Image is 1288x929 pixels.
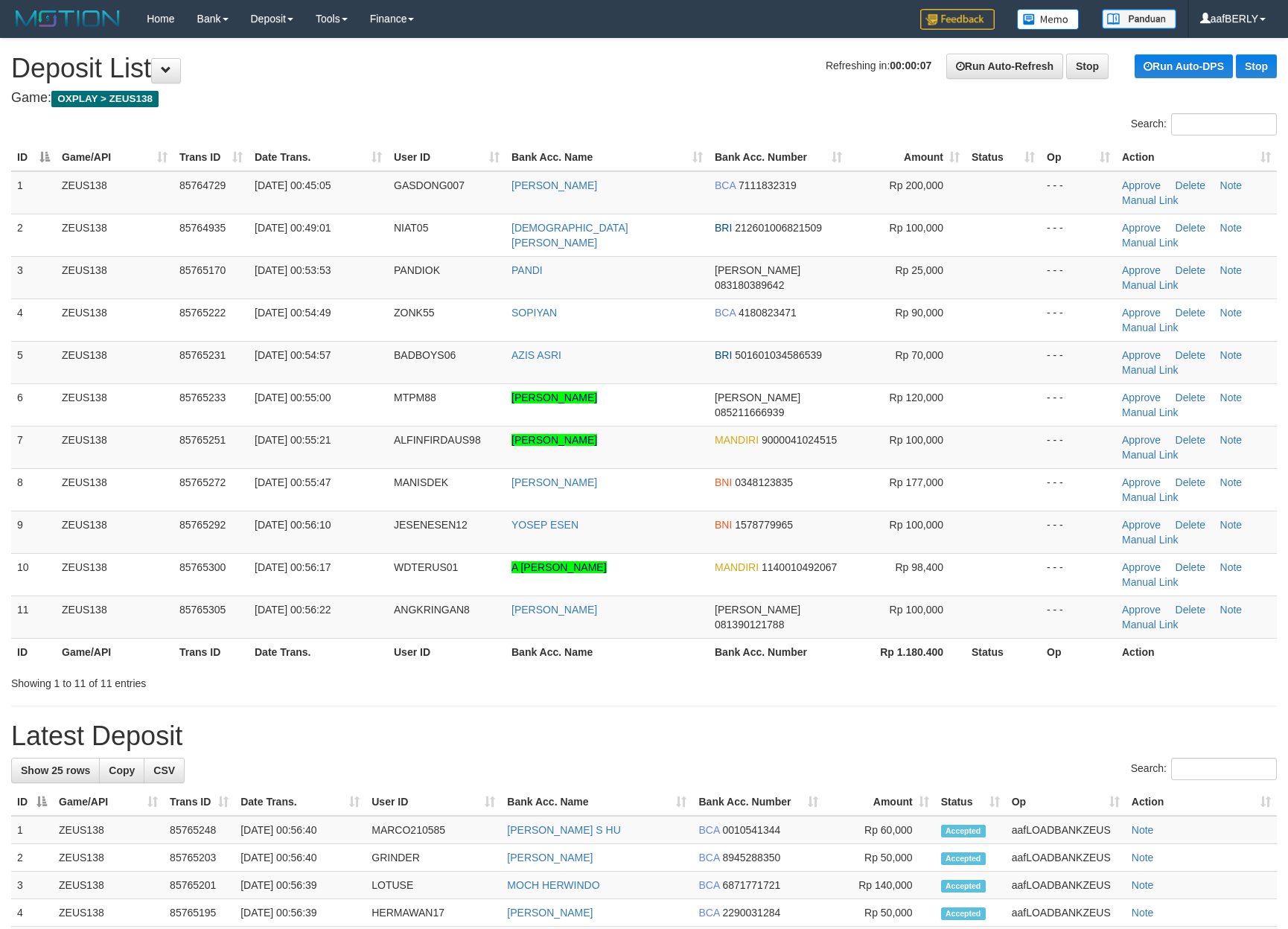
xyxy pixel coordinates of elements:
[11,468,56,511] td: 8
[698,852,719,863] span: BCA
[1122,519,1161,531] a: Approve
[394,349,456,361] span: BADBOYS06
[388,144,506,171] th: User ID: activate to sort column ascending
[109,764,135,776] span: Copy
[56,596,173,638] td: ZEUS138
[1041,511,1116,553] td: - - -
[895,307,943,319] span: Rp 90,000
[1041,144,1116,171] th: Op: activate to sort column ascending
[1220,222,1243,234] a: Note
[966,638,1041,665] th: Status
[735,349,822,361] span: Copy 501601034586539 to clipboard
[511,392,597,403] a: [PERSON_NAME]
[366,872,501,899] td: LOTUSE
[506,144,709,171] th: Bank Acc. Name: activate to sort column ascending
[56,299,173,341] td: ZEUS138
[56,468,173,511] td: ZEUS138
[890,222,943,234] span: Rp 100,000
[1131,758,1277,780] label: Search:
[1122,476,1161,488] a: Approve
[394,264,440,276] span: PANDIOK
[235,844,366,872] td: [DATE] 00:56:40
[1126,788,1277,816] th: Action: activate to sort column ascending
[762,561,837,573] span: Copy 1140010492067 to clipboard
[11,299,56,341] td: 4
[715,349,732,361] span: BRI
[1176,476,1205,488] a: Delete
[1220,264,1243,276] a: Note
[56,171,173,214] td: ZEUS138
[249,638,388,665] th: Date Trans.
[235,816,366,844] td: [DATE] 00:56:40
[1132,824,1154,836] a: Note
[698,879,719,891] span: BCA
[56,426,173,468] td: ZEUS138
[56,511,173,553] td: ZEUS138
[394,434,481,446] span: ALFINFIRDAUS98
[1122,364,1179,376] a: Manual Link
[11,553,56,596] td: 10
[715,619,784,630] span: Copy 081390121788 to clipboard
[394,392,436,403] span: MTPM88
[164,872,235,899] td: 85765201
[394,179,465,191] span: GASDONG007
[1041,468,1116,511] td: - - -
[164,899,235,927] td: 85765195
[1220,519,1243,531] a: Note
[1220,434,1243,446] a: Note
[394,476,448,488] span: MANISDEK
[941,880,986,893] span: Accepted
[1041,299,1116,341] td: - - -
[11,256,56,299] td: 3
[179,561,226,573] span: 85765300
[11,816,53,844] td: 1
[735,222,822,234] span: Copy 212601006821509 to clipboard
[735,476,793,488] span: Copy 0348123835 to clipboard
[1116,144,1277,171] th: Action: activate to sort column ascending
[890,604,943,616] span: Rp 100,000
[1176,179,1205,191] a: Delete
[715,279,784,291] span: Copy 083180389642 to clipboard
[1122,264,1161,276] a: Approve
[11,758,100,783] a: Show 25 rows
[1006,899,1126,927] td: aafLOADBANKZEUS
[715,604,800,616] span: [PERSON_NAME]
[11,144,56,171] th: ID: activate to sort column descending
[366,844,501,872] td: GRINDER
[826,60,931,71] span: Refreshing in:
[1041,256,1116,299] td: - - -
[11,844,53,872] td: 2
[1220,349,1243,361] a: Note
[941,825,986,837] span: Accepted
[56,256,173,299] td: ZEUS138
[1132,879,1154,891] a: Note
[715,307,736,319] span: BCA
[507,824,620,836] a: [PERSON_NAME] S HU
[1132,907,1154,919] a: Note
[709,144,848,171] th: Bank Acc. Number: activate to sort column ascending
[507,907,593,919] a: [PERSON_NAME]
[895,561,943,573] span: Rp 98,400
[890,60,931,71] strong: 00:00:07
[848,144,966,171] th: Amount: activate to sort column ascending
[848,638,966,665] th: Rp 1.180.400
[21,764,90,776] span: Show 25 rows
[53,872,164,899] td: ZEUS138
[501,788,692,816] th: Bank Acc. Name: activate to sort column ascending
[173,144,249,171] th: Trans ID: activate to sort column ascending
[255,434,331,446] span: [DATE] 00:55:21
[1176,392,1205,403] a: Delete
[698,907,719,919] span: BCA
[53,844,164,872] td: ZEUS138
[1236,54,1277,78] a: Stop
[179,519,226,531] span: 85765292
[722,824,780,836] span: Copy 0010541344 to clipboard
[1041,383,1116,426] td: - - -
[99,758,144,783] a: Copy
[824,872,935,899] td: Rp 140,000
[935,788,1006,816] th: Status: activate to sort column ascending
[1122,561,1161,573] a: Approve
[890,179,943,191] span: Rp 200,000
[506,638,709,665] th: Bank Acc. Name
[1006,788,1126,816] th: Op: activate to sort column ascending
